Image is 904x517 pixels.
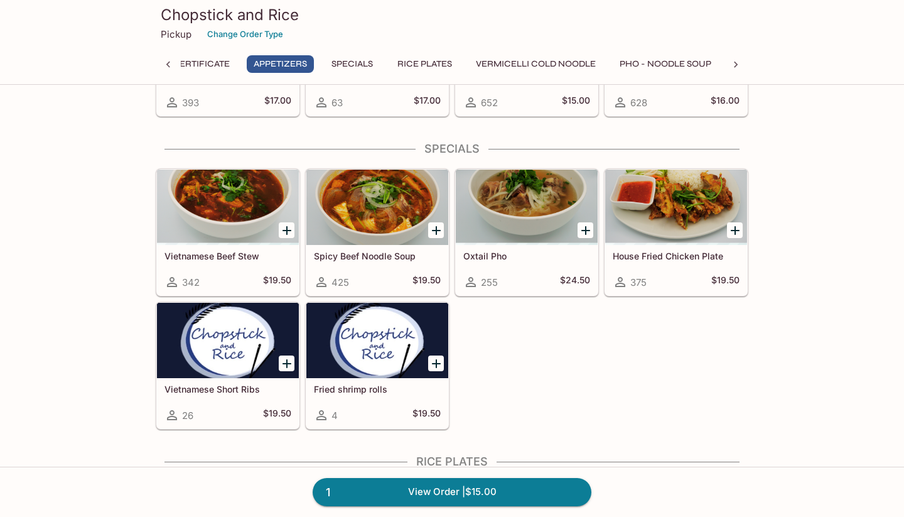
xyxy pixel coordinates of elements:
h5: $16.00 [711,95,740,110]
a: Spicy Beef Noodle Soup425$19.50 [306,169,449,296]
button: Vermicelli Cold Noodle [469,55,603,73]
span: 628 [630,97,647,109]
span: 375 [630,276,647,288]
a: Vietnamese Beef Stew342$19.50 [156,169,299,296]
div: Fried shrimp rolls [306,303,448,378]
h5: Fried shrimp rolls [314,384,441,395]
span: 1 [318,484,338,501]
a: Oxtail Pho255$24.50 [455,169,598,296]
h4: Rice Plates [156,455,748,469]
button: Add Spicy Beef Noodle Soup [428,222,444,238]
span: 26 [182,410,193,422]
button: Change Order Type [202,24,289,44]
h3: Chopstick and Rice [161,5,743,24]
button: Pho - Noodle Soup [613,55,718,73]
a: 1View Order |$15.00 [313,478,591,506]
h5: $17.00 [264,95,291,110]
div: Spicy Beef Noodle Soup [306,170,448,245]
button: Add Fried shrimp rolls [428,356,444,371]
h5: $19.50 [412,408,441,423]
div: Vietnamese Short Ribs [157,303,299,378]
h4: Specials [156,142,748,156]
span: 4 [331,410,338,422]
h5: $17.00 [414,95,441,110]
h5: $24.50 [560,275,590,290]
h5: $19.50 [412,275,441,290]
p: Pickup [161,28,191,40]
span: 652 [481,97,498,109]
button: Appetizers [247,55,314,73]
button: Add House Fried Chicken Plate [727,222,743,238]
h5: Spicy Beef Noodle Soup [314,251,441,261]
button: Add Oxtail Pho [578,222,593,238]
div: Vietnamese Beef Stew [157,170,299,245]
h5: $19.50 [711,275,740,290]
button: Add Vietnamese Beef Stew [279,222,294,238]
h5: House Fried Chicken Plate [613,251,740,261]
button: Add Vietnamese Short Ribs [279,356,294,371]
h5: $19.50 [263,408,291,423]
button: Gift Certificate [144,55,237,73]
h5: Vietnamese Beef Stew [164,251,291,261]
span: 425 [331,276,349,288]
span: 393 [182,97,199,109]
h5: $15.00 [562,95,590,110]
button: Specials [324,55,380,73]
a: House Fried Chicken Plate375$19.50 [605,169,748,296]
button: Rice Plates [390,55,459,73]
h5: Vietnamese Short Ribs [164,384,291,395]
span: 63 [331,97,343,109]
a: Vietnamese Short Ribs26$19.50 [156,302,299,429]
span: 255 [481,276,498,288]
h5: Oxtail Pho [463,251,590,261]
div: House Fried Chicken Plate [605,170,747,245]
span: 342 [182,276,200,288]
div: Oxtail Pho [456,170,598,245]
h5: $19.50 [263,275,291,290]
a: Fried shrimp rolls4$19.50 [306,302,449,429]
